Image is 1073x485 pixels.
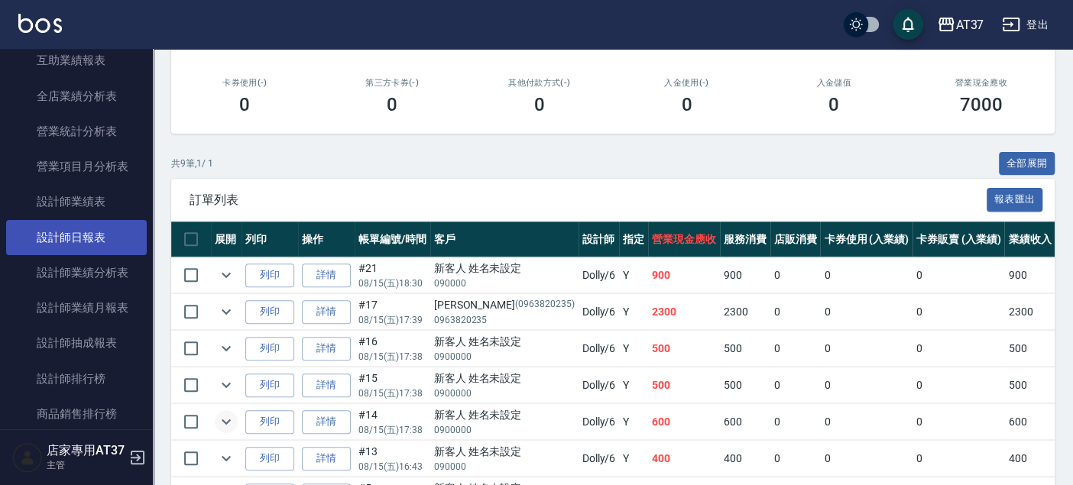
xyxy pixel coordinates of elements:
td: Y [619,331,648,367]
button: 列印 [245,447,294,470]
a: 報表匯出 [987,192,1043,206]
td: 0 [820,257,913,293]
td: Y [619,294,648,330]
th: 操作 [298,221,355,257]
div: AT37 [955,15,984,34]
td: #14 [355,404,430,440]
th: 列印 [242,221,298,257]
td: 0 [770,404,821,440]
th: 營業現金應收 [648,221,720,257]
td: Dolly /6 [579,441,620,477]
th: 設計師 [579,221,620,257]
img: Logo [18,14,62,33]
a: 詳情 [302,447,351,470]
th: 卡券販賣 (入業績) [913,221,1005,257]
td: 400 [648,441,720,477]
img: Person [12,442,43,473]
button: expand row [215,337,238,360]
td: 600 [648,404,720,440]
a: 互助業績報表 [6,43,147,78]
td: 0 [770,367,821,403]
h3: 0 [534,94,545,115]
td: Y [619,404,648,440]
th: 卡券使用 (入業績) [820,221,913,257]
th: 服務消費 [720,221,770,257]
td: Y [619,441,648,477]
p: 0963820235 [434,313,575,327]
p: 0900000 [434,350,575,364]
td: 0 [770,257,821,293]
button: 全部展開 [999,152,1055,176]
p: 0900000 [434,423,575,437]
td: 0 [770,331,821,367]
th: 展開 [211,221,242,257]
p: 08/15 (五) 18:30 [358,276,426,290]
td: 500 [720,331,770,367]
h2: 第三方卡券(-) [337,78,448,88]
td: 0 [820,331,913,367]
th: 帳單編號/時間 [355,221,430,257]
a: 商品銷售排行榜 [6,396,147,432]
td: Dolly /6 [579,294,620,330]
td: 400 [1004,441,1055,477]
td: Y [619,367,648,403]
a: 詳情 [302,410,351,434]
h3: 0 [681,94,692,115]
td: 0 [820,294,913,330]
td: #13 [355,441,430,477]
a: 設計師抽成報表 [6,325,147,361]
th: 客戶 [430,221,579,257]
button: expand row [215,447,238,470]
td: 0 [913,257,1005,293]
td: 0 [820,367,913,403]
p: 08/15 (五) 17:38 [358,386,426,400]
button: 列印 [245,373,294,397]
td: 400 [720,441,770,477]
h2: 卡券使用(-) [190,78,300,88]
th: 指定 [619,221,648,257]
h3: 7000 [960,94,1003,115]
td: #17 [355,294,430,330]
div: 新客人 姓名未設定 [434,260,575,276]
td: 2300 [1004,294,1055,330]
td: 500 [648,367,720,403]
td: 600 [1004,404,1055,440]
td: 500 [1004,367,1055,403]
div: [PERSON_NAME] [434,297,575,313]
td: 0 [913,441,1005,477]
button: 列印 [245,300,294,324]
a: 詳情 [302,337,351,361]
h2: 入金儲值 [779,78,890,88]
div: 新客人 姓名未設定 [434,444,575,460]
a: 全店業績分析表 [6,79,147,114]
td: #16 [355,331,430,367]
div: 新客人 姓名未設定 [434,334,575,350]
a: 營業統計分析表 [6,114,147,149]
td: 0 [820,441,913,477]
td: #21 [355,257,430,293]
button: save [893,9,923,40]
a: 設計師業績表 [6,184,147,219]
button: expand row [215,300,238,323]
td: Dolly /6 [579,367,620,403]
td: Dolly /6 [579,257,620,293]
button: 列印 [245,337,294,361]
th: 店販消費 [770,221,821,257]
td: Dolly /6 [579,331,620,367]
th: 業績收入 [1004,221,1055,257]
td: 0 [820,404,913,440]
button: 列印 [245,410,294,434]
p: 08/15 (五) 17:38 [358,423,426,437]
p: 共 9 筆, 1 / 1 [171,157,213,170]
td: 900 [1004,257,1055,293]
div: 新客人 姓名未設定 [434,370,575,386]
td: 600 [720,404,770,440]
h2: 營業現金應收 [926,78,1036,88]
td: 900 [648,257,720,293]
h5: 店家專用AT37 [47,443,125,458]
p: 08/15 (五) 17:38 [358,350,426,364]
a: 詳情 [302,264,351,287]
td: #15 [355,367,430,403]
td: 500 [720,367,770,403]
td: 0 [913,404,1005,440]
